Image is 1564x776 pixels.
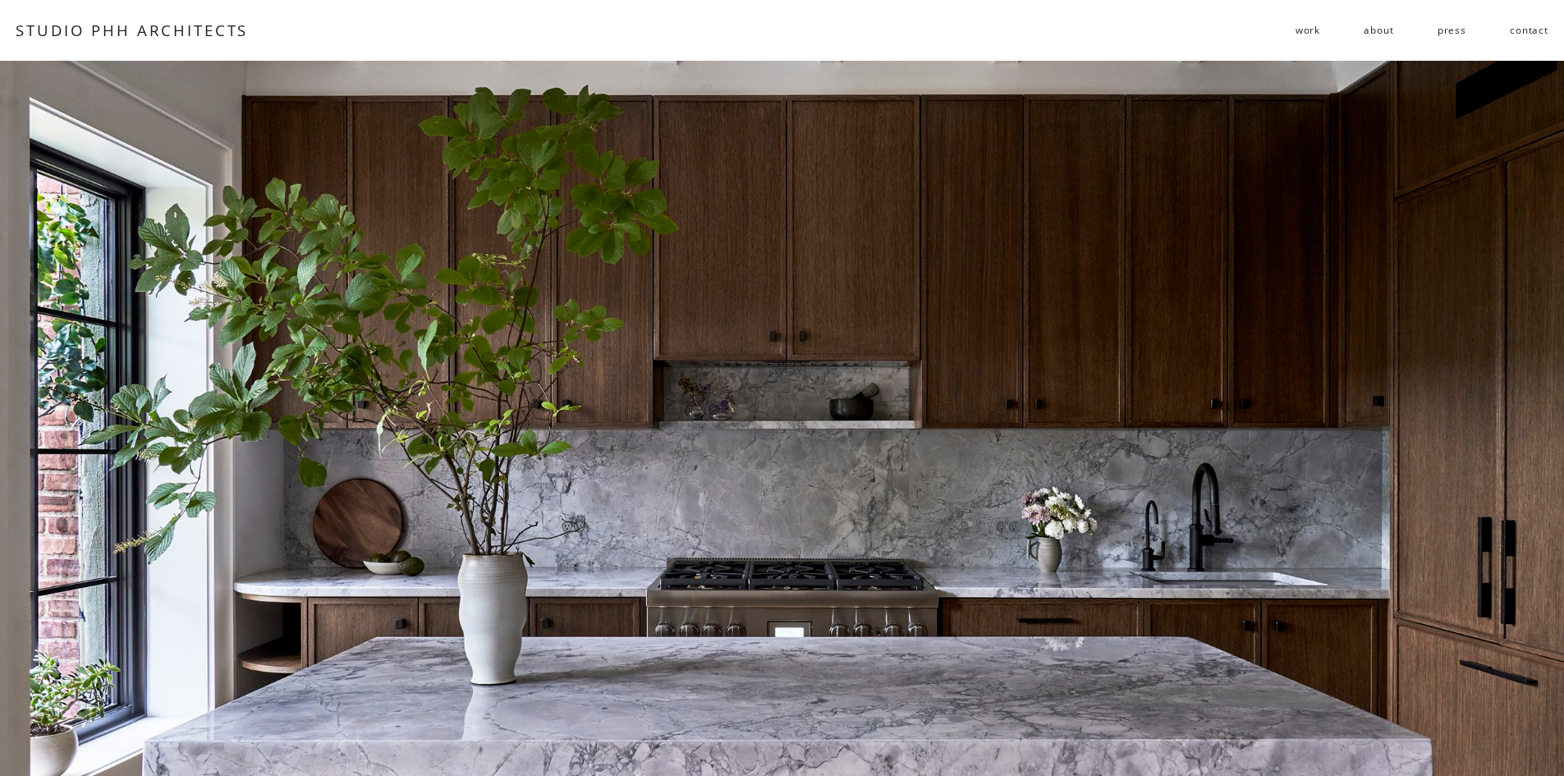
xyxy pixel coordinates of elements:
a: press [1438,17,1466,44]
span: work [1296,18,1320,42]
a: about [1364,17,1393,44]
a: contact [1510,17,1548,44]
a: folder dropdown [1296,17,1320,44]
a: STUDIO PHH ARCHITECTS [16,20,248,40]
